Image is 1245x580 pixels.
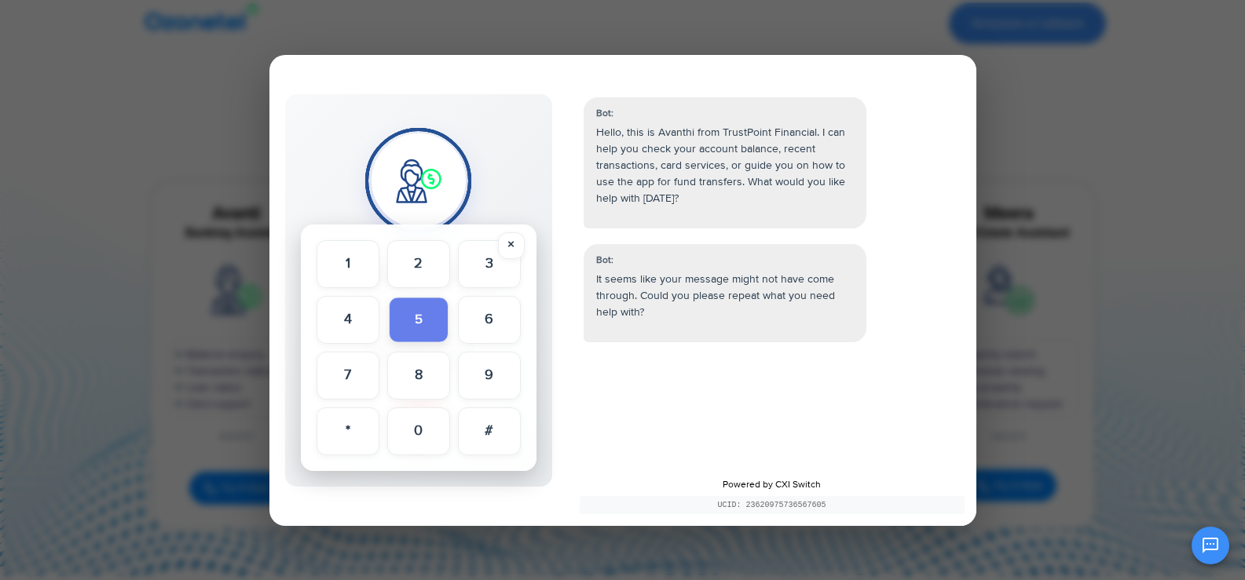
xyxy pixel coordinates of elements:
[458,352,521,399] button: 9
[580,496,965,514] div: UCID: 23620975736567605
[498,232,525,259] button: ×
[596,124,854,206] p: Hello, this is Avanthi from TrustPoint Financial. I can help you check your account balance, rece...
[596,254,854,268] div: Bot:
[389,297,449,342] button: 5
[317,240,379,288] button: 1
[596,107,854,121] div: Bot:
[387,407,450,455] button: 0
[387,352,450,399] button: 8
[458,296,521,344] button: 6
[317,352,379,399] button: 7
[596,271,854,320] p: It seems like your message might not have come through. Could you please repeat what you need hel...
[458,407,521,455] button: #
[568,466,976,526] div: Powered by CXI Switch
[458,240,521,288] button: 3
[317,296,379,344] button: 4
[387,240,450,288] button: 2
[1192,527,1229,564] button: Open chat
